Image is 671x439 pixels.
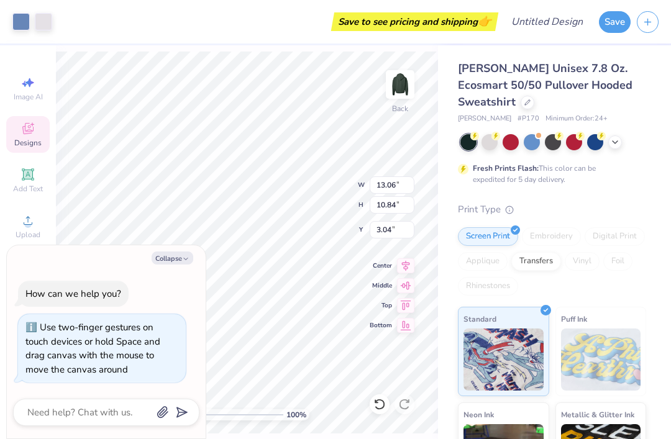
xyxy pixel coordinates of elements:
img: Standard [463,328,544,391]
div: Vinyl [565,252,600,271]
div: Screen Print [458,227,518,246]
div: Foil [603,252,632,271]
span: Add Text [13,184,43,194]
span: Metallic & Glitter Ink [561,408,634,421]
img: Puff Ink [561,328,641,391]
span: Top [370,301,392,310]
span: Designs [14,138,42,148]
div: Digital Print [585,227,645,246]
div: Use two-finger gestures on touch devices or hold Space and drag canvas with the mouse to move the... [25,321,160,376]
span: Bottom [370,321,392,330]
span: 100 % [286,409,306,420]
div: Transfers [511,252,561,271]
div: Print Type [458,202,646,217]
div: Rhinestones [458,277,518,296]
span: [PERSON_NAME] [458,114,511,124]
div: Save to see pricing and shipping [334,12,495,31]
span: Neon Ink [463,408,494,421]
button: Save [599,11,631,33]
span: # P170 [518,114,539,124]
span: Minimum Order: 24 + [545,114,608,124]
span: Image AI [14,92,43,102]
span: [PERSON_NAME] Unisex 7.8 Oz. Ecosmart 50/50 Pullover Hooded Sweatshirt [458,61,632,109]
span: Middle [370,281,392,290]
img: Back [388,72,413,97]
span: Center [370,261,392,270]
span: Upload [16,230,40,240]
span: Puff Ink [561,312,587,325]
div: Embroidery [522,227,581,246]
div: This color can be expedited for 5 day delivery. [473,163,626,185]
strong: Fresh Prints Flash: [473,163,539,173]
button: Collapse [152,251,193,265]
input: Untitled Design [501,9,593,34]
div: Applique [458,252,508,271]
span: 👉 [478,14,491,29]
div: Back [392,103,408,114]
span: Standard [463,312,496,325]
div: How can we help you? [25,287,121,300]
